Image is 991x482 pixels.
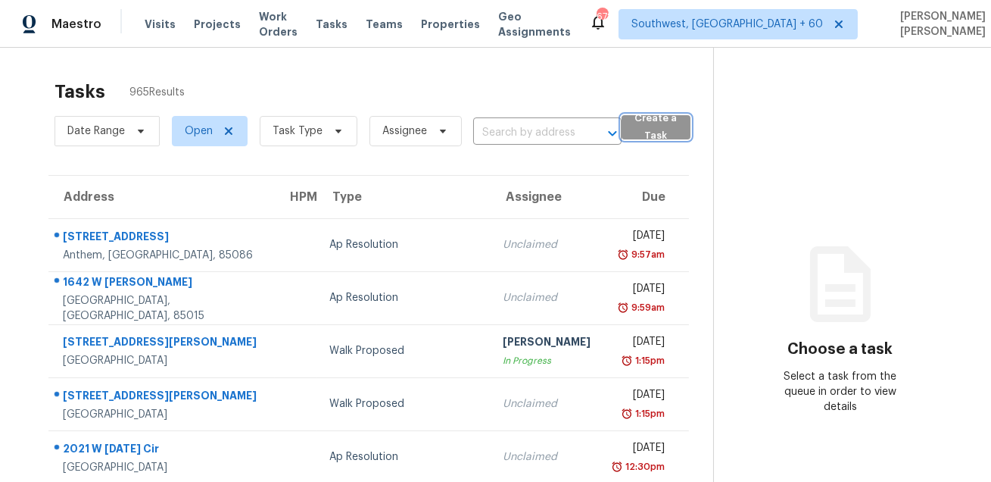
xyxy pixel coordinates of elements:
div: 12:30pm [623,459,665,474]
span: Teams [366,17,403,32]
div: [DATE] [615,440,665,459]
span: Maestro [51,17,101,32]
div: Unclaimed [503,396,591,412]
div: Walk Proposed [329,343,478,358]
span: Tasks [316,19,347,30]
th: Due [603,176,689,218]
button: Create a Task [622,115,690,139]
div: Walk Proposed [329,396,478,412]
span: [PERSON_NAME] [PERSON_NAME] [894,9,986,39]
button: Open [602,123,623,144]
div: Ap Resolution [329,449,478,465]
span: Task Type [273,124,323,139]
div: [DATE] [615,387,665,406]
span: Projects [194,17,241,32]
input: Search by address [473,121,579,145]
div: Unclaimed [503,237,591,252]
div: 2021 W [DATE] Cir [63,441,263,460]
th: Type [317,176,491,218]
div: [PERSON_NAME] [503,334,591,353]
span: Date Range [67,124,125,139]
span: Work Orders [259,9,298,39]
span: Southwest, [GEOGRAPHIC_DATA] + 60 [631,17,823,32]
div: Unclaimed [503,290,591,305]
div: 672 [597,9,607,24]
div: [GEOGRAPHIC_DATA] [63,460,263,475]
h3: Choose a task [787,342,893,357]
img: Overdue Alarm Icon [621,353,633,368]
div: [GEOGRAPHIC_DATA], [GEOGRAPHIC_DATA], 85015 [63,293,263,324]
span: Properties [421,17,480,32]
span: 965 Results [129,85,185,100]
div: 9:59am [629,300,665,315]
div: Unclaimed [503,449,591,465]
div: Ap Resolution [329,290,478,305]
div: 1:15pm [633,353,665,368]
div: In Progress [503,353,591,368]
span: Geo Assignments [498,9,571,39]
div: 9:57am [629,247,665,262]
th: Address [48,176,275,218]
th: HPM [275,176,317,218]
th: Assignee [491,176,603,218]
div: 1642 W [PERSON_NAME] [63,274,263,293]
div: [DATE] [615,228,665,247]
img: Overdue Alarm Icon [611,459,623,474]
div: [GEOGRAPHIC_DATA] [63,353,263,368]
div: Anthem, [GEOGRAPHIC_DATA], 85086 [63,248,263,263]
div: Ap Resolution [329,237,478,252]
div: 1:15pm [633,406,665,421]
img: Overdue Alarm Icon [617,247,629,262]
span: Assignee [382,124,427,139]
div: [DATE] [615,281,665,300]
span: Open [185,124,213,139]
h2: Tasks [55,84,105,99]
div: [STREET_ADDRESS] [63,229,263,248]
img: Overdue Alarm Icon [617,300,629,315]
div: [GEOGRAPHIC_DATA] [63,407,263,422]
div: Select a task from the queue in order to view details [777,369,903,415]
div: [STREET_ADDRESS][PERSON_NAME] [63,388,263,407]
div: [DATE] [615,334,665,353]
img: Overdue Alarm Icon [621,406,633,421]
div: [STREET_ADDRESS][PERSON_NAME] [63,334,263,353]
span: Create a Task [629,110,682,145]
span: Visits [145,17,176,32]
